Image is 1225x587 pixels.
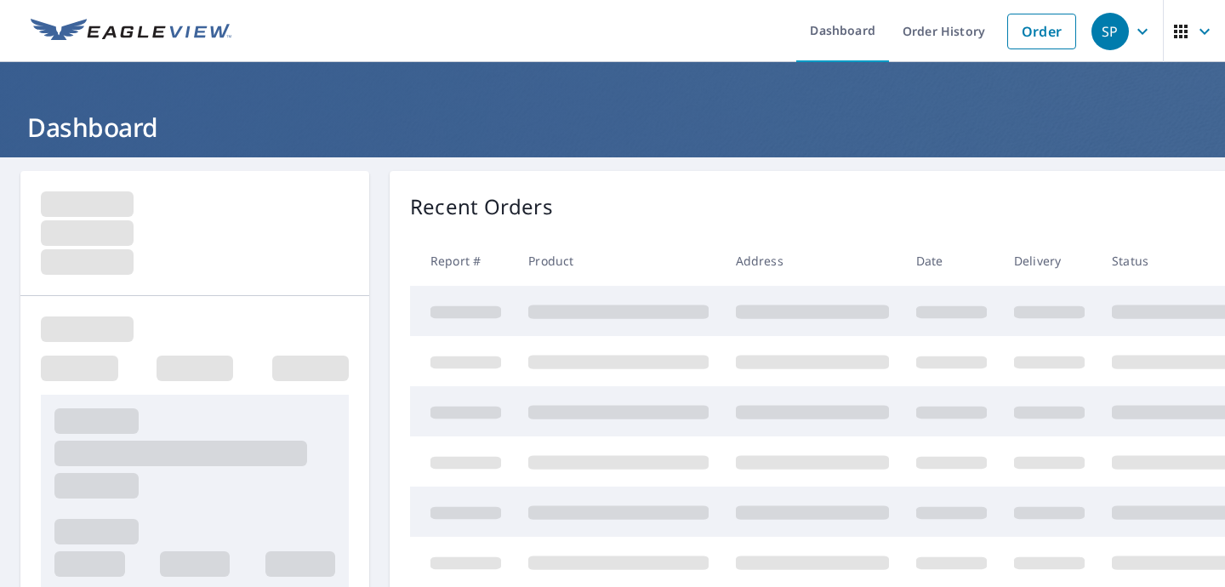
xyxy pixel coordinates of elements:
[722,236,903,286] th: Address
[410,236,515,286] th: Report #
[515,236,722,286] th: Product
[903,236,1000,286] th: Date
[1000,236,1098,286] th: Delivery
[1091,13,1129,50] div: SP
[1007,14,1076,49] a: Order
[31,19,231,44] img: EV Logo
[410,191,553,222] p: Recent Orders
[20,110,1205,145] h1: Dashboard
